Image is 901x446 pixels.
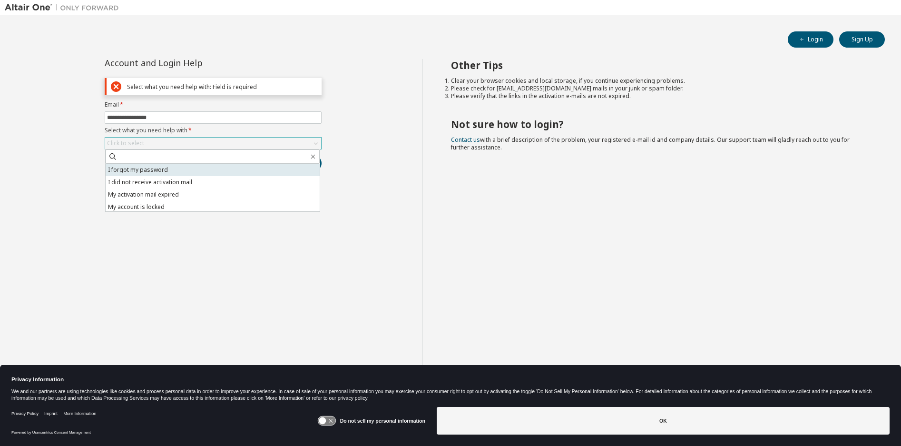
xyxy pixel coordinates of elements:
div: Select what you need help with: Field is required [127,83,317,90]
li: I forgot my password [106,164,320,176]
label: Email [105,101,322,109]
img: Altair One [5,3,124,12]
h2: Not sure how to login? [451,118,868,130]
button: Sign Up [839,31,885,48]
div: Click to select [105,138,321,149]
li: Please verify that the links in the activation e-mails are not expired. [451,92,868,100]
a: Contact us [451,136,480,144]
li: Please check for [EMAIL_ADDRESS][DOMAIN_NAME] mails in your junk or spam folder. [451,85,868,92]
li: Clear your browser cookies and local storage, if you continue experiencing problems. [451,77,868,85]
label: Select what you need help with [105,127,322,134]
span: with a brief description of the problem, your registered e-mail id and company details. Our suppo... [451,136,850,151]
div: Click to select [107,139,144,147]
div: Account and Login Help [105,59,278,67]
h2: Other Tips [451,59,868,71]
button: Login [788,31,833,48]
